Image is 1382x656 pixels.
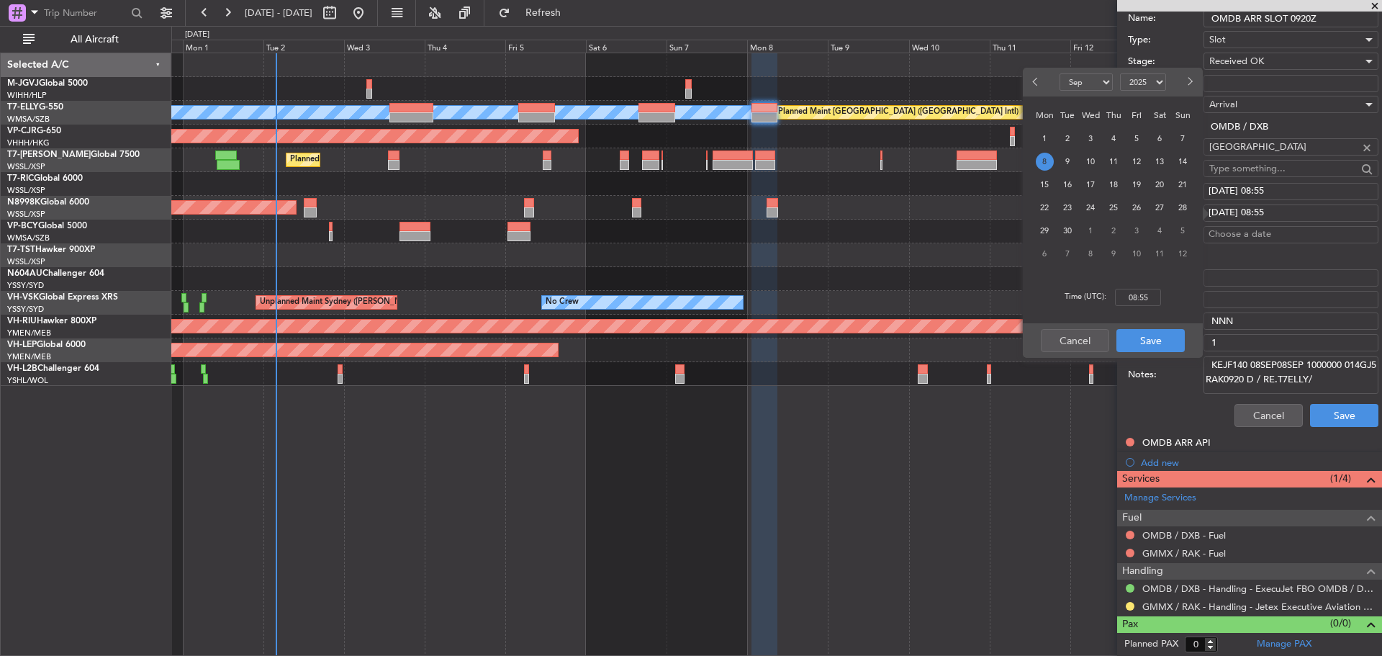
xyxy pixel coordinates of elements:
span: T7-RIC [7,174,34,183]
input: NNN [1203,313,1378,330]
span: 1 [1082,222,1100,240]
div: 21-9-2025 [1171,173,1194,196]
span: 23 [1059,199,1077,217]
label: Notes: [1128,368,1203,382]
button: Refresh [492,1,578,24]
div: 4-10-2025 [1148,219,1171,242]
div: 28-9-2025 [1171,196,1194,219]
span: 3 [1128,222,1146,240]
a: T7-[PERSON_NAME]Global 7500 [7,150,140,159]
a: WSSL/XSP [7,161,45,172]
span: Slot [1209,33,1226,46]
div: 18-9-2025 [1102,173,1125,196]
div: 4-9-2025 [1102,127,1125,150]
div: 6-9-2025 [1148,127,1171,150]
label: Name: [1128,12,1203,26]
a: T7-RICGlobal 6000 [7,174,83,183]
a: GMMX / RAK - Fuel [1142,547,1226,560]
div: 10-9-2025 [1079,150,1102,173]
span: VP-CJR [7,127,37,135]
a: WIHH/HLP [7,90,47,101]
div: 19-9-2025 [1125,173,1148,196]
a: VH-L2BChallenger 604 [7,364,99,373]
span: 27 [1151,199,1169,217]
select: Select month [1060,73,1113,91]
div: OMDB ARR API [1142,436,1211,449]
div: 6-10-2025 [1033,242,1056,265]
span: 4 [1151,222,1169,240]
a: T7-TSTHawker 900XP [7,246,95,254]
a: VH-RIUHawker 800XP [7,317,96,325]
span: 5 [1128,130,1146,148]
div: Sat 6 [586,40,667,53]
div: Planned Maint [GEOGRAPHIC_DATA] ([GEOGRAPHIC_DATA] Intl) [778,102,1019,123]
div: [DATE] 08:55 [1209,206,1373,220]
div: 12-9-2025 [1125,150,1148,173]
div: Mon 8 [747,40,828,53]
a: VP-CJRG-650 [7,127,61,135]
span: VH-VSK [7,293,39,302]
span: 13 [1151,153,1169,171]
div: Fri [1125,104,1148,127]
span: VH-RIU [7,317,37,325]
span: 9 [1059,153,1077,171]
span: All Aircraft [37,35,152,45]
span: 7 [1059,245,1077,263]
input: Type something... [1209,158,1357,179]
span: M-JGVJ [7,79,39,88]
a: Manage PAX [1257,637,1311,652]
span: 5 [1174,222,1192,240]
a: T7-ELLYG-550 [7,103,63,112]
span: 10 [1128,245,1146,263]
a: N604AUChallenger 604 [7,269,104,278]
span: 4 [1105,130,1123,148]
span: VH-LEP [7,341,37,349]
div: Unplanned Maint Sydney ([PERSON_NAME] Intl) [260,292,437,313]
span: Refresh [513,8,574,18]
a: YSHL/WOL [7,375,48,386]
span: 2 [1059,130,1077,148]
span: 2 [1105,222,1123,240]
span: Received OK [1209,55,1264,68]
select: Select year [1120,73,1166,91]
div: Thu [1102,104,1125,127]
span: VH-L2B [7,364,37,373]
div: Thu 4 [425,40,505,53]
span: 16 [1059,176,1077,194]
span: (0/0) [1330,616,1351,631]
button: Cancel [1041,329,1109,352]
span: 7 [1174,130,1192,148]
button: Save [1116,329,1185,352]
span: T7-TST [7,246,35,254]
div: 11-9-2025 [1102,150,1125,173]
div: 1-9-2025 [1033,127,1056,150]
span: 29 [1036,222,1054,240]
div: 14-9-2025 [1171,150,1194,173]
span: 1 [1036,130,1054,148]
a: WMSA/SZB [7,233,50,243]
div: [DATE] [185,29,209,41]
span: 3 [1082,130,1100,148]
div: 5-10-2025 [1171,219,1194,242]
div: 23-9-2025 [1056,196,1079,219]
a: VH-LEPGlobal 6000 [7,341,86,349]
div: 15-9-2025 [1033,173,1056,196]
span: (1/4) [1330,471,1351,486]
span: 6 [1151,130,1169,148]
span: 21 [1174,176,1192,194]
span: VP-BCY [7,222,38,230]
span: Handling [1122,563,1163,580]
a: YMEN/MEB [7,351,51,362]
div: Tue 9 [828,40,908,53]
a: OMDB / DXB - Handling - ExecuJet FBO OMDB / DXB [1142,583,1375,595]
div: Fri 5 [505,40,586,53]
span: Services [1122,471,1160,487]
input: --:-- [1115,289,1161,306]
div: Sun 7 [667,40,747,53]
div: 8-10-2025 [1079,242,1102,265]
div: 30-9-2025 [1056,219,1079,242]
div: 9-10-2025 [1102,242,1125,265]
div: 27-9-2025 [1148,196,1171,219]
span: N8998K [7,198,40,207]
div: 29-9-2025 [1033,219,1056,242]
